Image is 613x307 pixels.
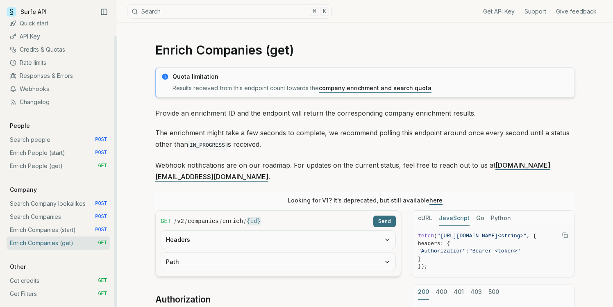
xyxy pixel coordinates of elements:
button: Copy Text [559,229,571,241]
span: "Bearer <token>" [469,248,520,254]
span: GET [98,291,107,297]
code: enrich [222,217,243,225]
a: Responses & Errors [7,69,110,82]
a: Get Filters GET [7,287,110,300]
button: Go [476,211,484,226]
span: GET [98,163,107,169]
a: Get API Key [483,7,515,16]
kbd: ⌘ [310,7,319,16]
p: Company [7,186,40,194]
span: / [244,217,246,225]
span: }); [418,263,427,269]
a: here [429,197,443,204]
p: Other [7,263,29,271]
p: Looking for V1? It’s deprecated, but still available [288,196,443,205]
button: JavaScript [439,211,470,226]
code: companies [188,217,219,225]
p: The enrichment might take a few seconds to complete, we recommend polling this endpoint around on... [155,127,575,151]
a: Enrich Companies (get) GET [7,237,110,250]
code: IN_PROGRESS [188,141,227,150]
button: 400 [436,284,447,300]
p: Provide an enrichment ID and the endpoint will return the corresponding company enrichment results. [155,107,575,119]
a: Search Company lookalikes POST [7,197,110,210]
span: ( [434,233,437,239]
button: 401 [454,284,464,300]
a: Quick start [7,17,110,30]
span: / [185,217,187,225]
a: company enrichment and search quota [319,84,431,91]
a: Authorization [155,294,211,305]
span: GET [98,240,107,246]
span: "[URL][DOMAIN_NAME]<string>" [437,233,527,239]
a: Enrich Companies (start) POST [7,223,110,237]
p: People [7,122,33,130]
a: Search people POST [7,133,110,146]
a: Changelog [7,96,110,109]
span: / [220,217,222,225]
span: } [418,256,421,262]
a: Give feedback [556,7,597,16]
span: "Authorization" [418,248,466,254]
code: {id} [247,217,261,225]
a: Support [524,7,546,16]
span: : [466,248,469,254]
button: 403 [470,284,482,300]
p: Quota limitation [173,73,570,81]
button: Headers [161,231,395,249]
a: Search Companies POST [7,210,110,223]
p: Webhook notifications are on our roadmap. For updates on the current status, feel free to reach o... [155,159,575,182]
a: Get credits GET [7,274,110,287]
span: GET [98,277,107,284]
button: Python [491,211,511,226]
span: POST [95,214,107,220]
span: fetch [418,233,434,239]
button: Send [373,216,396,227]
span: POST [95,227,107,233]
span: POST [95,136,107,143]
a: Enrich People (start) POST [7,146,110,159]
button: Search⌘K [127,4,332,19]
span: headers: { [418,241,450,247]
code: v2 [177,217,184,225]
button: Path [161,253,395,271]
span: POST [95,150,107,156]
a: Rate limits [7,56,110,69]
button: Collapse Sidebar [98,6,110,18]
button: 500 [488,284,499,300]
a: API Key [7,30,110,43]
span: , { [527,233,536,239]
kbd: K [320,7,329,16]
span: / [174,217,176,225]
a: Surfe API [7,6,47,18]
span: POST [95,200,107,207]
span: GET [161,217,171,225]
h1: Enrich Companies (get) [155,43,575,57]
button: cURL [418,211,432,226]
a: Webhooks [7,82,110,96]
p: Results received from this endpoint count towards the . [173,84,570,92]
a: Credits & Quotas [7,43,110,56]
button: 200 [418,284,429,300]
a: Enrich People (get) GET [7,159,110,173]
